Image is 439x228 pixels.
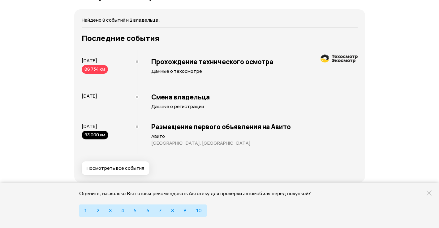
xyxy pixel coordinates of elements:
span: 9 [183,208,186,213]
button: 7 [154,204,166,217]
span: 7 [159,208,161,213]
button: 10 [191,204,206,217]
button: 5 [129,204,141,217]
button: 3 [104,204,117,217]
button: 6 [141,204,154,217]
span: 8 [171,208,174,213]
p: Данные о техосмотре [151,68,358,74]
h3: Смена владельца [151,93,358,101]
span: [DATE] [82,123,97,129]
button: 9 [179,204,191,217]
button: 1 [79,204,92,217]
p: Данные о регистрации [151,103,358,110]
p: Найдено 8 событий и 2 владельца. [82,17,358,24]
span: 1 [84,208,87,213]
p: Авито [151,133,358,139]
span: [DATE] [82,57,97,64]
div: Оцените, насколько Вы готовы рекомендовать Автотеку для проверки автомобиля перед покупкой? [79,191,319,197]
span: 10 [196,208,201,213]
span: [DATE] [82,93,97,99]
span: 3 [109,208,112,213]
div: 88 734 км [82,65,108,74]
span: Посмотреть все события [87,165,144,171]
button: Посмотреть все события [82,161,149,175]
span: 2 [97,208,99,213]
span: 6 [146,208,149,213]
button: 4 [116,204,129,217]
h3: Последние события [82,34,358,42]
h3: Прохождение технического осмотра [151,58,358,66]
button: 2 [92,204,104,217]
h3: Размещение первого объявления на Авито [151,123,358,131]
button: 8 [166,204,179,217]
div: 93 000 км [82,131,108,139]
p: [GEOGRAPHIC_DATA], [GEOGRAPHIC_DATA] [151,140,358,146]
img: logo [321,55,358,63]
span: 4 [121,208,124,213]
span: 5 [134,208,136,213]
